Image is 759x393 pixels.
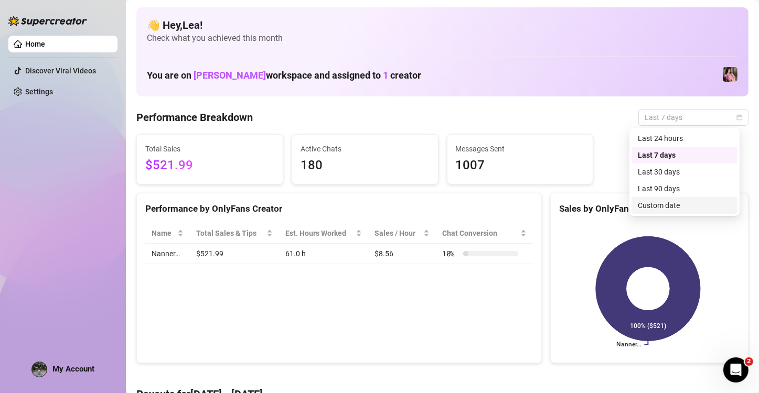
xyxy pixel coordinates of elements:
[145,156,274,176] span: $521.99
[632,163,737,180] div: Last 30 days
[368,223,436,244] th: Sales / Hour
[136,110,253,125] h4: Performance Breakdown
[442,248,459,259] span: 10 %
[25,40,45,48] a: Home
[145,143,274,155] span: Total Sales
[301,143,430,155] span: Active Chats
[190,223,279,244] th: Total Sales & Tips
[442,227,518,239] span: Chat Conversion
[645,110,742,125] span: Last 7 days
[638,166,731,178] div: Last 30 days
[638,133,731,144] div: Last 24 hours
[190,244,279,264] td: $521.99
[632,147,737,163] div: Last 7 days
[559,202,740,216] div: Sales by OnlyFans Creator
[145,202,533,216] div: Performance by OnlyFans Creator
[638,200,731,211] div: Custom date
[383,70,388,81] span: 1
[52,364,94,374] span: My Account
[152,227,175,239] span: Name
[723,67,737,82] img: Nanner
[456,143,585,155] span: Messages Sent
[32,362,47,377] img: ACg8ocLY_mowUiiko4FbOnsiZNw2QgBo5E1iwE8L6I5D89VSD6Yjp0c=s96-c
[638,149,731,161] div: Last 7 days
[147,70,421,81] h1: You are on workspace and assigned to creator
[375,227,421,239] span: Sales / Hour
[456,156,585,176] span: 1007
[632,197,737,214] div: Custom date
[301,156,430,176] span: 180
[8,16,87,26] img: logo-BBDzfeDw.svg
[638,183,731,194] div: Last 90 days
[616,341,641,348] text: Nanner…
[436,223,533,244] th: Chat Conversion
[147,32,738,44] span: Check what you achieved this month
[145,244,190,264] td: Nanner…
[145,223,190,244] th: Name
[745,357,753,366] span: 2
[285,227,354,239] div: Est. Hours Worked
[279,244,368,264] td: 61.0 h
[632,180,737,197] div: Last 90 days
[632,130,737,147] div: Last 24 hours
[194,70,266,81] span: [PERSON_NAME]
[723,357,749,383] iframe: Intercom live chat
[368,244,436,264] td: $8.56
[736,114,743,121] span: calendar
[147,18,738,32] h4: 👋 Hey, Lea !
[196,227,264,239] span: Total Sales & Tips
[25,88,53,96] a: Settings
[25,67,96,75] a: Discover Viral Videos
